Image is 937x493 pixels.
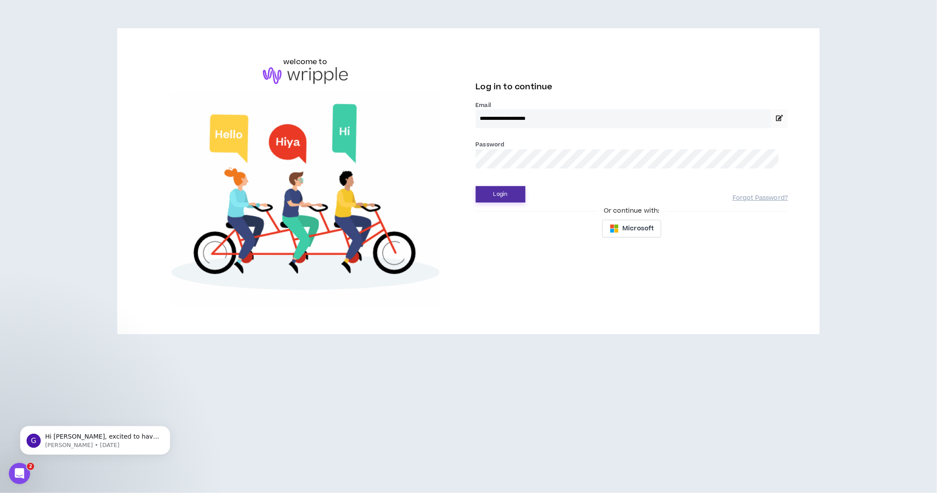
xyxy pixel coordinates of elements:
[27,463,34,470] span: 2
[9,463,30,484] iframe: Intercom live chat
[476,101,788,109] label: Email
[263,67,348,84] img: logo-brand.png
[39,26,153,156] span: Hi [PERSON_NAME], excited to have you live on the platform! There are multiple ways that you can ...
[476,186,525,203] button: Login
[476,141,505,149] label: Password
[283,57,327,67] h6: welcome to
[39,34,153,42] p: Message from Gabriella, sent 15w ago
[476,81,553,92] span: Log in to continue
[602,220,661,237] button: Microsoft
[733,194,788,203] a: Forgot Password?
[7,407,184,469] iframe: Intercom notifications message
[598,206,666,216] span: Or continue with:
[149,93,462,306] img: Welcome to Wripple
[622,224,654,233] span: Microsoft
